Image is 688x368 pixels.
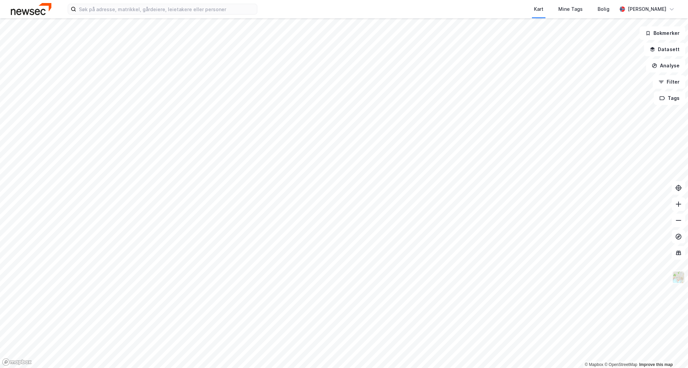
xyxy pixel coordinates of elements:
[654,335,688,368] div: Kontrollprogram for chat
[11,3,51,15] img: newsec-logo.f6e21ccffca1b3a03d2d.png
[585,362,603,367] a: Mapbox
[604,362,637,367] a: OpenStreetMap
[598,5,609,13] div: Bolig
[646,59,685,72] button: Analyse
[654,91,685,105] button: Tags
[76,4,257,14] input: Søk på adresse, matrikkel, gårdeiere, leietakere eller personer
[644,43,685,56] button: Datasett
[534,5,543,13] div: Kart
[628,5,666,13] div: [PERSON_NAME]
[672,271,685,284] img: Z
[558,5,583,13] div: Mine Tags
[639,362,673,367] a: Improve this map
[653,75,685,89] button: Filter
[2,358,32,366] a: Mapbox homepage
[640,26,685,40] button: Bokmerker
[654,335,688,368] iframe: Chat Widget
